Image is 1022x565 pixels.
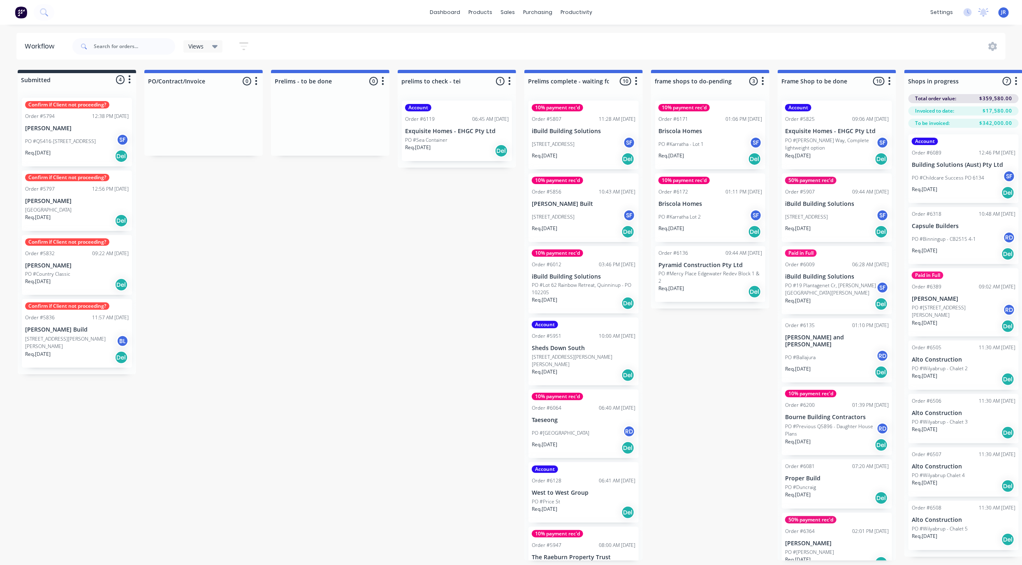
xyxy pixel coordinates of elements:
div: SF [623,209,635,221]
p: PO #[GEOGRAPHIC_DATA] [532,429,589,437]
p: Sheds Down South [532,345,635,352]
div: Order #6012 [532,261,561,268]
div: 01:10 PM [DATE] [852,322,889,329]
p: Req. [DATE] [532,225,557,232]
div: Account [405,104,431,111]
div: Order #5794 [25,113,55,120]
div: 10% payment rec'd [658,177,710,184]
div: 10% payment rec'd [532,104,583,111]
div: 06:45 AM [DATE] [472,115,509,123]
p: Alto Construction [912,356,1015,363]
p: Alto Construction [912,463,1015,470]
a: dashboard [426,6,464,18]
div: Confirm if Client not proceeding?Order #583611:57 AM [DATE][PERSON_NAME] Build[STREET_ADDRESS][PE... [22,299,132,368]
div: Account [532,466,558,473]
div: BL [116,335,129,347]
div: 12:46 PM [DATE] [979,149,1015,157]
div: 10:00 AM [DATE] [599,332,635,340]
div: Del [115,351,128,364]
div: 10% payment rec'dOrder #580711:28 AM [DATE]iBuild Building Solutions[STREET_ADDRESS]SFReq.[DATE]Del [528,101,639,169]
div: 10% payment rec'dOrder #617201:11 PM [DATE]Briscola HomesPO #Karratha Lot 2SFReq.[DATE]Del [655,173,765,242]
p: PO #Mercy Place Edgewater Redev Block 1 & 2 [658,270,762,285]
div: 10:43 AM [DATE] [599,188,635,196]
p: [STREET_ADDRESS] [785,213,828,221]
div: Order #5856 [532,188,561,196]
div: 11:57 AM [DATE] [92,314,129,321]
span: $359,580.00 [979,95,1012,102]
div: Del [748,225,761,238]
div: 11:30 AM [DATE] [979,397,1015,405]
div: SF [623,136,635,149]
div: Del [875,366,888,379]
div: Del [875,152,888,166]
p: Req. [DATE] [658,225,684,232]
div: Order #6318 [912,210,941,218]
div: 12:38 PM [DATE] [92,113,129,120]
div: Del [875,225,888,238]
div: Order #613609:44 AM [DATE]Pyramid Construction Pty LtdPO #Mercy Place Edgewater Redev Block 1 & 2... [655,246,765,302]
div: Order #5947 [532,542,561,549]
div: Order #6508 [912,504,941,512]
p: Req. [DATE] [532,152,557,159]
p: iBuild Building Solutions [532,273,635,280]
span: Invoiced to date: [915,107,954,115]
p: Req. [DATE] [532,296,557,304]
div: AccountOrder #595110:00 AM [DATE]Sheds Down South[STREET_ADDRESS][PERSON_NAME][PERSON_NAME]Req.[D... [528,318,639,385]
div: SF [1003,170,1015,182]
p: PO #Binningup - CB2515 4-1 [912,235,976,243]
p: PO #Duncraig [785,484,816,491]
p: Req. [DATE] [785,491,811,498]
p: PO #Price St [532,498,560,505]
span: JR [1001,9,1006,16]
p: Req. [DATE] [405,144,431,151]
div: 01:39 PM [DATE] [852,401,889,409]
p: PO #[PERSON_NAME] Way, Complete lightweight option [785,137,876,152]
p: Alto Construction [912,517,1015,523]
p: PO #Karratha - Lot 1 [658,141,704,148]
p: Briscola Homes [658,201,762,208]
div: Del [495,144,508,157]
div: SF [876,281,889,294]
div: Order #650511:30 AM [DATE]Alto ConstructionPO #Wilyabrup - Chalet 2Req.[DATE]Del [908,341,1019,390]
p: Proper Build [785,475,889,482]
div: 09:22 AM [DATE] [92,250,129,257]
div: Order #5797 [25,185,55,193]
p: [PERSON_NAME] Build [25,326,129,333]
p: Capsule Builders [912,223,1015,230]
p: Req. [DATE] [532,368,557,376]
div: AccountOrder #611906:45 AM [DATE]Exquisite Homes - EHGC Pty LtdPO #Sea ContainerReq.[DATE]Del [402,101,512,161]
div: Order #6364 [785,528,815,535]
div: SF [116,134,129,146]
div: Del [621,225,635,238]
div: Del [621,297,635,310]
p: PO #Wilyabrup Chalet 4 [912,472,965,479]
p: Req. [DATE] [785,225,811,232]
p: [STREET_ADDRESS] [532,141,575,148]
p: PO #Karratha Lot 2 [658,213,701,221]
p: PO #Q5416-[STREET_ADDRESS] [25,138,96,145]
div: 10% payment rec'dOrder #620001:39 PM [DATE]Bourne Building ContractorsPO #Previous Q5896 - Daught... [782,387,892,455]
div: Order #5832 [25,250,55,257]
div: Confirm if Client not proceeding?Order #579712:56 PM [DATE][PERSON_NAME][GEOGRAPHIC_DATA]Req.[DAT... [22,171,132,231]
div: Del [621,369,635,382]
div: 02:01 PM [DATE] [852,528,889,535]
div: AccountOrder #608912:46 PM [DATE]Building Solutions (Aust) Pty LtdPO #Childcare Success PO 6134SF... [908,134,1019,203]
div: RD [876,422,889,435]
div: Del [115,214,128,227]
p: [PERSON_NAME] and [PERSON_NAME] [785,334,889,348]
div: Order #6505 [912,344,941,351]
p: Req. [DATE] [25,351,51,358]
input: Search for orders... [94,38,175,55]
div: Order #650711:30 AM [DATE]Alto ConstructionPO #Wilyabrup Chalet 4Req.[DATE]Del [908,447,1019,497]
p: iBuild Building Solutions [785,201,889,208]
div: 11:30 AM [DATE] [979,451,1015,458]
p: Exquisite Homes - EHGC Pty Ltd [785,128,889,135]
div: SF [876,209,889,221]
p: Building Solutions (Aust) Pty Ltd [912,161,1015,168]
div: Del [115,278,128,291]
div: 09:06 AM [DATE] [852,115,889,123]
span: $17,580.00 [983,107,1012,115]
div: Account [532,321,558,328]
p: Req. [DATE] [532,441,557,448]
p: Req. [DATE] [658,285,684,292]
